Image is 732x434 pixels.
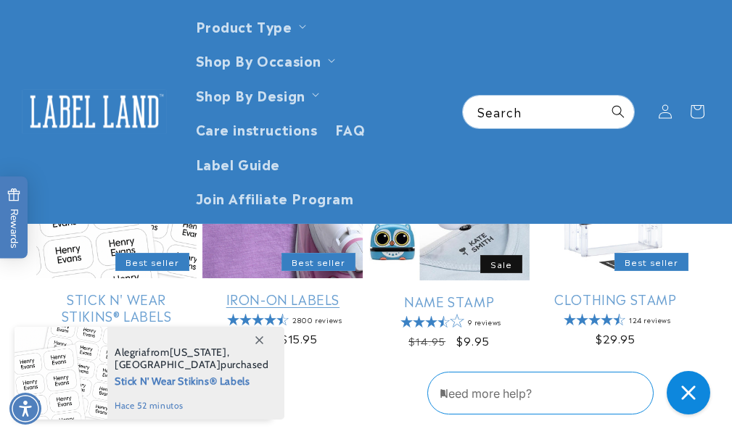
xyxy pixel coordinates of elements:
a: Care instructions [187,112,326,146]
span: Label Guide [196,155,281,172]
a: Label Guide [187,146,289,180]
span: from , purchased [115,346,269,371]
summary: Shop By Design [187,78,325,112]
div: Accessibility Menu [9,393,41,425]
img: Label Land [22,89,167,134]
span: Shop By Occasion [196,51,322,68]
a: Clothing Stamp [535,291,696,307]
span: Join Affiliate Program [196,189,354,206]
span: Stick N' Wear Stikins® Labels [115,371,269,389]
span: Alegria [115,346,147,359]
a: Name Stamp [369,293,530,309]
span: [GEOGRAPHIC_DATA] [115,358,221,371]
a: Shop By Design [196,85,305,104]
span: Care instructions [196,120,318,137]
a: Stick N' Wear Stikins® Labels [36,291,197,325]
a: Product Type [196,16,292,36]
span: Rewards [7,188,21,248]
summary: Product Type [187,9,312,43]
a: Join Affiliate Program [187,180,363,214]
a: Iron-On Labels [202,291,363,307]
span: FAQ [335,120,366,137]
span: [US_STATE] [170,346,227,359]
iframe: Gorgias Floating Chat [427,366,717,420]
a: FAQ [326,112,374,146]
span: hace 52 minutos [115,399,269,412]
button: Search [602,96,634,128]
a: Label Land [17,84,173,140]
ul: Slider [36,118,696,376]
summary: Shop By Occasion [187,43,342,77]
